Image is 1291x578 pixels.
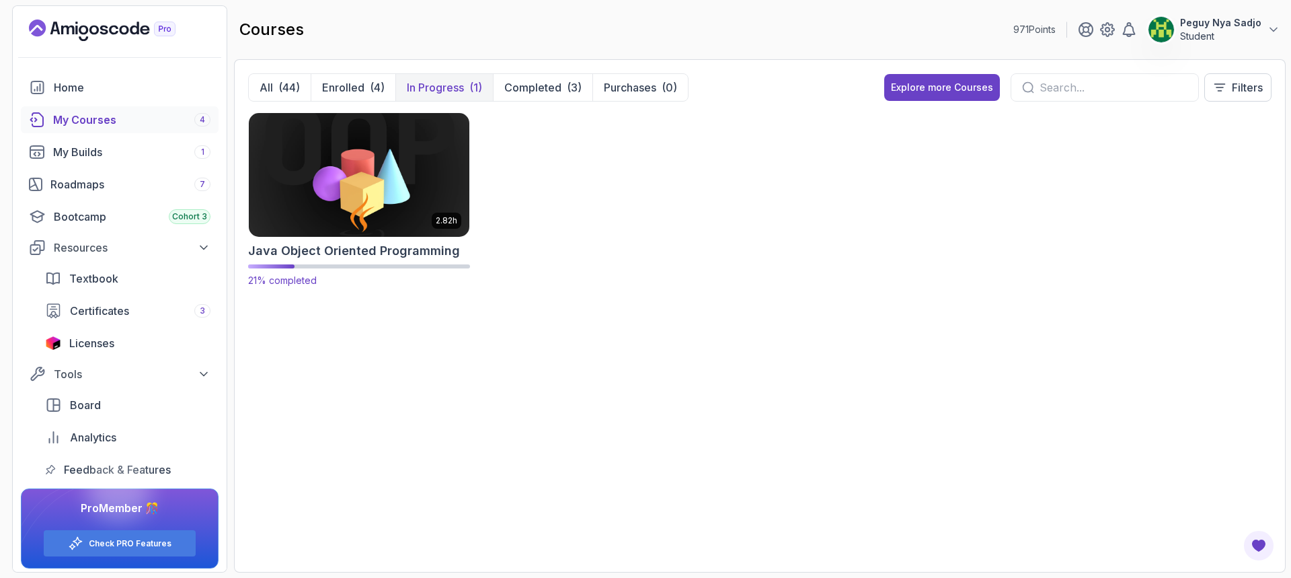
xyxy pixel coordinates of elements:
button: user profile imagePeguy Nya SadjoStudent [1148,16,1280,43]
button: Enrolled(4) [311,74,395,101]
span: Textbook [69,270,118,287]
a: Java Object Oriented Programming card2.82hJava Object Oriented Programming21% completed [248,112,470,287]
span: Cohort 3 [172,211,207,222]
img: user profile image [1148,17,1174,42]
span: 1 [201,147,204,157]
span: Analytics [70,429,116,445]
p: Completed [504,79,561,96]
h2: courses [239,19,304,40]
a: board [37,392,219,419]
h2: Java Object Oriented Programming [248,242,460,260]
p: All [260,79,273,96]
span: Board [70,397,101,413]
button: Open Feedback Button [1243,530,1275,562]
button: All(44) [249,74,311,101]
a: feedback [37,456,219,483]
button: In Progress(1) [395,74,493,101]
p: Enrolled [322,79,364,96]
div: Home [54,79,210,96]
button: Check PRO Features [43,530,196,557]
span: Certificates [70,303,129,319]
img: jetbrains icon [45,336,61,350]
div: (3) [567,79,582,96]
input: Search... [1040,79,1187,96]
button: Resources [21,236,219,260]
a: licenses [37,330,219,357]
p: In Progress [407,79,464,96]
a: builds [21,139,219,166]
span: 4 [200,114,205,125]
p: 2.82h [436,215,457,226]
span: Feedback & Features [64,462,171,478]
a: courses [21,106,219,133]
p: Filters [1232,79,1263,96]
button: Tools [21,362,219,386]
p: 971 Points [1013,23,1056,36]
div: (1) [469,79,482,96]
div: (0) [662,79,677,96]
button: Purchases(0) [592,74,688,101]
img: Java Object Oriented Programming card [243,110,475,240]
a: home [21,74,219,101]
a: roadmaps [21,171,219,198]
span: 21% completed [248,275,317,286]
a: bootcamp [21,203,219,230]
div: Resources [54,240,210,256]
span: 7 [200,179,205,190]
span: Licenses [69,335,114,351]
a: analytics [37,424,219,451]
div: Tools [54,366,210,382]
p: Peguy Nya Sadjo [1180,16,1261,30]
a: certificates [37,297,219,324]
button: Explore more Courses [884,74,1000,101]
a: Check PRO Features [89,538,171,549]
div: My Builds [53,144,210,160]
div: (4) [370,79,385,96]
div: Explore more Courses [891,81,993,94]
button: Completed(3) [493,74,592,101]
span: 3 [200,305,205,316]
div: My Courses [53,112,210,128]
div: Roadmaps [50,176,210,192]
button: Filters [1204,73,1272,102]
p: Purchases [604,79,656,96]
div: (44) [278,79,300,96]
a: textbook [37,265,219,292]
p: Student [1180,30,1261,43]
div: Bootcamp [54,209,210,225]
a: Landing page [29,20,206,41]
